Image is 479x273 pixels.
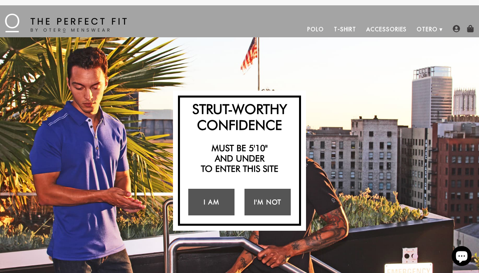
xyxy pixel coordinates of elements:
[183,143,296,174] h2: Must be 5'10" and under to enter this site
[361,21,412,37] a: Accessories
[412,21,443,37] a: Otero
[329,21,361,37] a: T-Shirt
[244,189,291,215] a: I'm Not
[450,246,474,268] inbox-online-store-chat: Shopify online store chat
[5,14,127,32] img: The Perfect Fit - by Otero Menswear - Logo
[453,25,460,32] img: user-account-icon.png
[183,101,296,133] h2: Strut-Worthy Confidence
[302,21,329,37] a: Polo
[188,189,235,215] a: I Am
[467,25,474,32] img: shopping-bag-icon.png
